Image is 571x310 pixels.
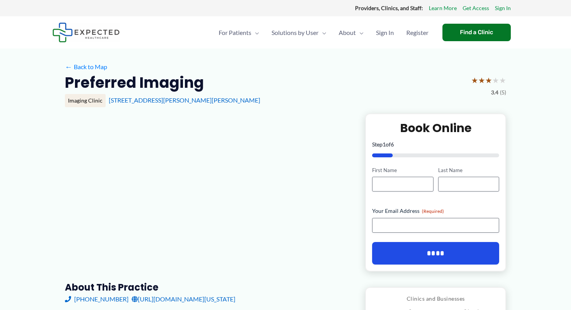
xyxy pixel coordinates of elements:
a: Learn More [429,3,457,13]
a: Get Access [463,3,489,13]
a: Find a Clinic [442,24,511,41]
span: ← [65,63,72,70]
span: ★ [499,73,506,87]
a: [URL][DOMAIN_NAME][US_STATE] [132,293,235,305]
span: 3.4 [491,87,498,98]
span: ★ [492,73,499,87]
h2: Book Online [372,120,499,136]
a: Solutions by UserMenu Toggle [265,19,333,46]
span: Menu Toggle [251,19,259,46]
a: ←Back to Map [65,61,107,73]
label: Last Name [438,167,499,174]
nav: Primary Site Navigation [212,19,435,46]
p: Step of [372,142,499,147]
h3: About this practice [65,281,353,293]
span: For Patients [219,19,251,46]
a: Sign In [495,3,511,13]
a: [STREET_ADDRESS][PERSON_NAME][PERSON_NAME] [109,96,260,104]
h2: Preferred Imaging [65,73,204,92]
span: ★ [471,73,478,87]
span: Sign In [376,19,394,46]
a: Register [400,19,435,46]
span: (5) [500,87,506,98]
a: Sign In [370,19,400,46]
a: For PatientsMenu Toggle [212,19,265,46]
span: Menu Toggle [319,19,326,46]
span: 1 [383,141,386,148]
span: 6 [391,141,394,148]
span: Register [406,19,428,46]
a: [PHONE_NUMBER] [65,293,129,305]
p: Clinics and Businesses [372,294,500,304]
div: Imaging Clinic [65,94,106,107]
label: Your Email Address [372,207,499,215]
a: AboutMenu Toggle [333,19,370,46]
span: Menu Toggle [356,19,364,46]
span: Solutions by User [272,19,319,46]
span: ★ [478,73,485,87]
img: Expected Healthcare Logo - side, dark font, small [52,23,120,42]
label: First Name [372,167,433,174]
span: ★ [485,73,492,87]
strong: Providers, Clinics, and Staff: [355,5,423,11]
span: About [339,19,356,46]
span: (Required) [422,208,444,214]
